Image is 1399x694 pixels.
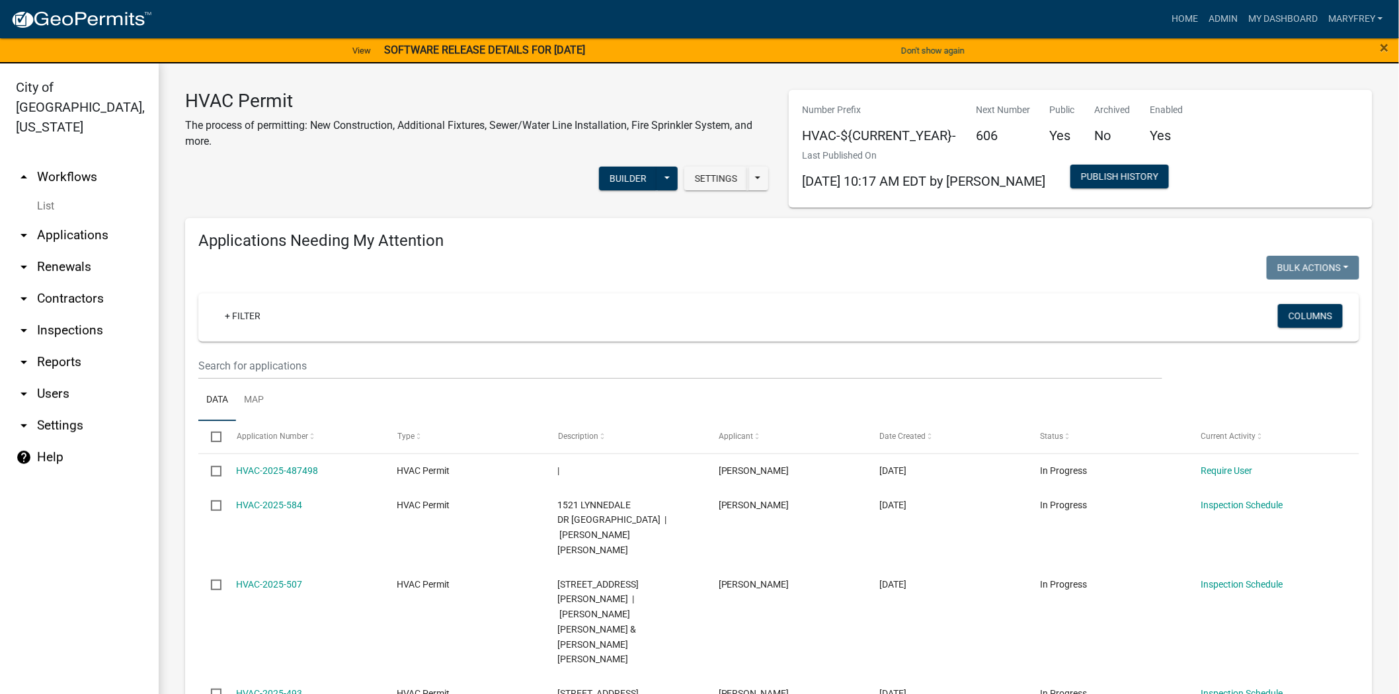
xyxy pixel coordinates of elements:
span: Rebecca [719,500,789,510]
span: 08/13/2025 [879,579,906,590]
input: Search for applications [198,352,1162,379]
datatable-header-cell: Application Number [223,421,384,453]
h4: Applications Needing My Attention [198,231,1359,251]
a: HVAC-2025-584 [237,500,303,510]
a: Home [1166,7,1203,32]
span: HVAC Permit [397,465,450,476]
span: In Progress [1040,465,1087,476]
i: arrow_drop_down [16,259,32,275]
h5: No [1095,128,1131,143]
i: arrow_drop_down [16,227,32,243]
span: 10/03/2025 [879,465,906,476]
span: 611 MARTHA AVENUE | Castillo Priscilla Calvo & Cox Jacob Ryan [558,579,639,665]
i: help [16,449,32,465]
span: 09/22/2025 [879,500,906,510]
h5: Yes [1150,128,1183,143]
datatable-header-cell: Status [1027,421,1188,453]
a: View [347,40,376,61]
a: Map [236,379,272,422]
span: HVAC Permit [397,579,450,590]
p: Last Published On [802,149,1045,163]
span: | [558,465,560,476]
a: Data [198,379,236,422]
span: × [1380,38,1389,57]
span: In Progress [1040,579,1087,590]
button: Columns [1278,304,1343,328]
datatable-header-cell: Description [545,421,706,453]
datatable-header-cell: Applicant [706,421,867,453]
i: arrow_drop_down [16,418,32,434]
button: Builder [599,167,657,190]
span: [DATE] 10:17 AM EDT by [PERSON_NAME] [802,173,1045,189]
button: Don't show again [896,40,970,61]
span: In Progress [1040,500,1087,510]
p: The process of permitting: New Construction, Additional Fixtures, Sewer/Water Line Installation, ... [185,118,769,149]
h3: HVAC Permit [185,90,769,112]
datatable-header-cell: Date Created [867,421,1027,453]
span: Mary Frey [719,465,789,476]
button: Publish History [1070,165,1169,188]
a: Require User [1201,465,1252,476]
p: Enabled [1150,103,1183,117]
a: + Filter [214,304,271,328]
datatable-header-cell: Current Activity [1188,421,1349,453]
a: HVAC-2025-507 [237,579,303,590]
span: Applicant [719,432,753,441]
span: Application Number [237,432,309,441]
p: Number Prefix [802,103,956,117]
p: Archived [1095,103,1131,117]
a: My Dashboard [1243,7,1323,32]
p: Next Number [976,103,1030,117]
button: Close [1380,40,1389,56]
a: HVAC-2025-487498 [237,465,319,476]
h5: Yes [1050,128,1075,143]
span: Status [1040,432,1063,441]
datatable-header-cell: Select [198,421,223,453]
a: Inspection Schedule [1201,579,1283,590]
wm-modal-confirm: Workflow Publish History [1070,172,1169,182]
button: Bulk Actions [1267,256,1359,280]
p: Public [1050,103,1075,117]
a: Admin [1203,7,1243,32]
a: Inspection Schedule [1201,500,1283,510]
h5: 606 [976,128,1030,143]
button: Settings [684,167,748,190]
i: arrow_drop_down [16,323,32,338]
span: Description [558,432,598,441]
span: Date Created [879,432,926,441]
i: arrow_drop_down [16,354,32,370]
span: Current Activity [1201,432,1256,441]
datatable-header-cell: Type [384,421,545,453]
i: arrow_drop_down [16,386,32,402]
i: arrow_drop_up [16,169,32,185]
span: Type [397,432,415,441]
span: 1521 LYNNEDALE DR 1521 Lynnedale Drive | Moran Cory James [558,500,667,555]
span: Ben Cloud [719,579,789,590]
h5: HVAC-${CURRENT_YEAR}- [802,128,956,143]
i: arrow_drop_down [16,291,32,307]
strong: SOFTWARE RELEASE DETAILS FOR [DATE] [384,44,585,56]
a: MaryFrey [1323,7,1388,32]
span: HVAC Permit [397,500,450,510]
